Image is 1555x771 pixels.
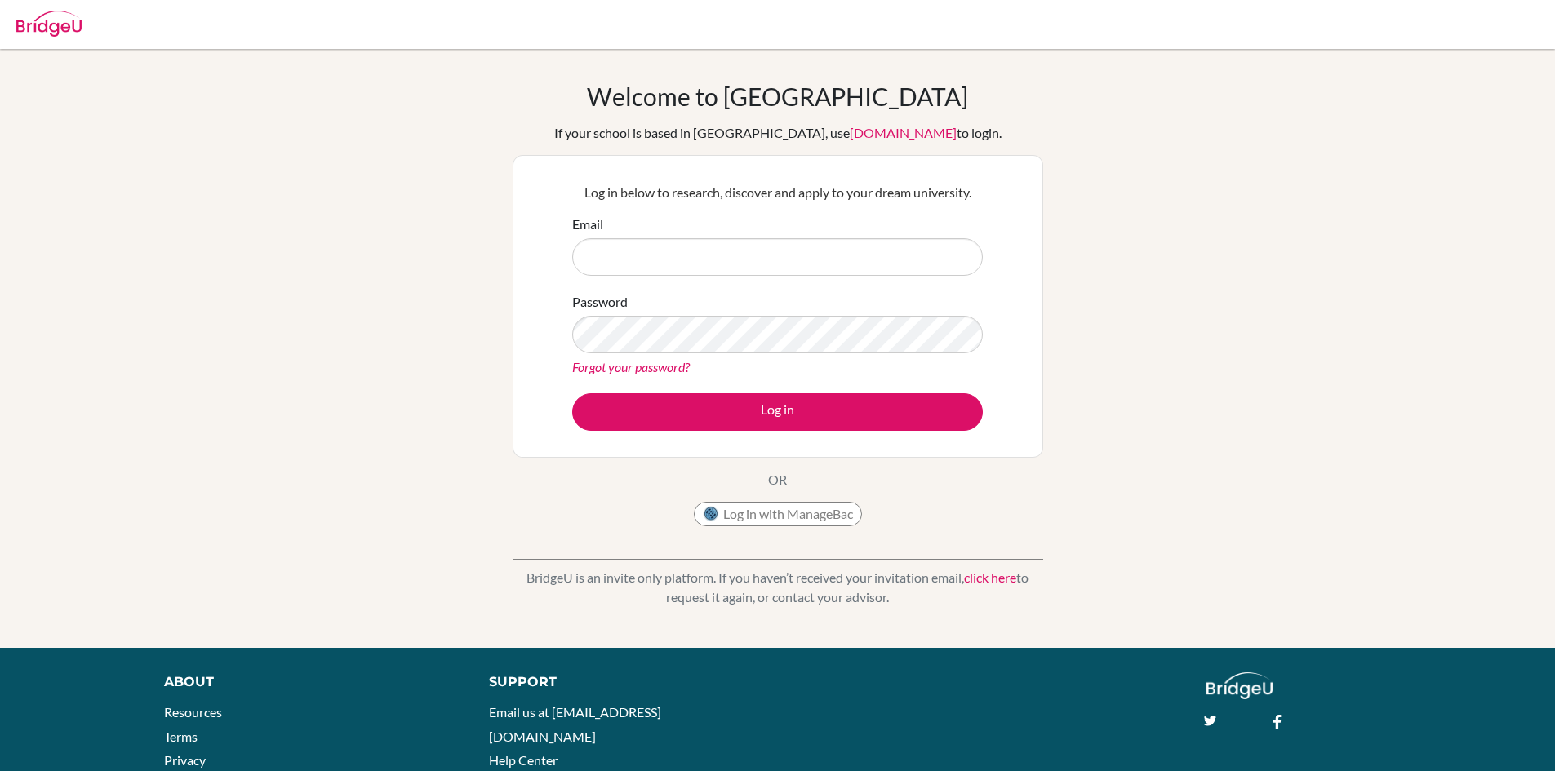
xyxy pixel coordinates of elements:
[164,672,452,692] div: About
[572,292,628,312] label: Password
[1206,672,1273,699] img: logo_white@2x-f4f0deed5e89b7ecb1c2cc34c3e3d731f90f0f143d5ea2071677605dd97b5244.png
[164,729,198,744] a: Terms
[694,502,862,526] button: Log in with ManageBac
[489,752,558,768] a: Help Center
[572,393,983,431] button: Log in
[850,125,957,140] a: [DOMAIN_NAME]
[513,568,1043,607] p: BridgeU is an invite only platform. If you haven’t received your invitation email, to request it ...
[587,82,968,111] h1: Welcome to [GEOGRAPHIC_DATA]
[164,752,206,768] a: Privacy
[489,672,758,692] div: Support
[572,215,603,234] label: Email
[554,123,1002,143] div: If your school is based in [GEOGRAPHIC_DATA], use to login.
[768,470,787,490] p: OR
[489,704,661,744] a: Email us at [EMAIL_ADDRESS][DOMAIN_NAME]
[164,704,222,720] a: Resources
[16,11,82,37] img: Bridge-U
[964,569,1016,585] a: click here
[572,183,983,202] p: Log in below to research, discover and apply to your dream university.
[572,359,690,374] a: Forgot your password?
